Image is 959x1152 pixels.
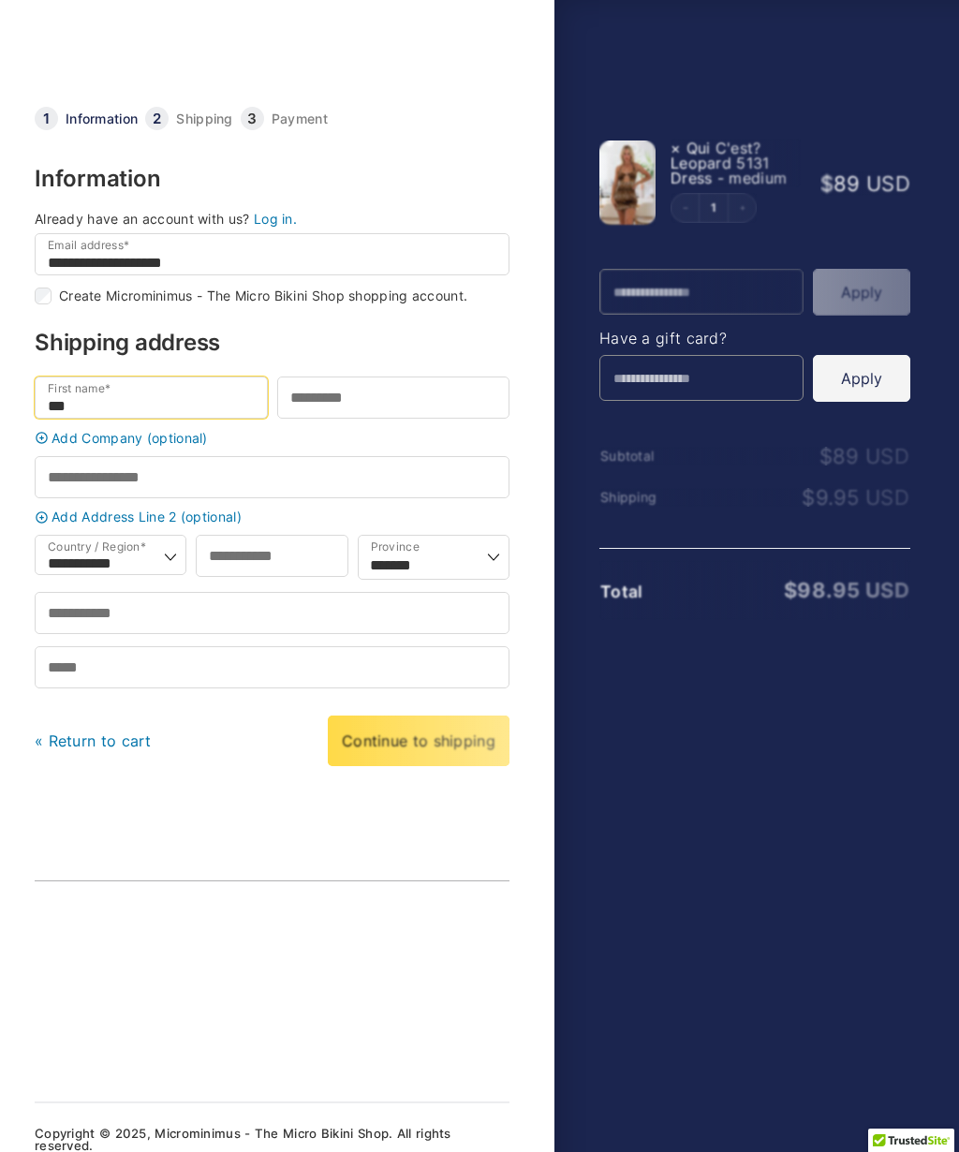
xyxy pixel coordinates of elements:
[35,332,509,354] h3: Shipping address
[176,112,232,126] a: Shipping
[254,211,297,227] a: Log in.
[35,1128,509,1152] p: Copyright © 2025, Microminimus - The Micro Bikini Shop. All rights reserved.
[272,112,328,126] a: Payment
[599,331,910,346] h4: Have a gift card?
[66,112,138,126] a: Information
[59,289,467,303] label: Create Microminimus - The Micro Bikini Shop shopping account.
[35,731,152,750] a: « Return to cart
[35,211,250,227] span: Already have an account with us?
[813,355,910,402] button: Apply
[30,510,514,524] a: Add Address Line 2 (optional)
[35,168,509,190] h3: Information
[50,902,331,1042] iframe: TrustedSite Certified
[30,431,514,445] a: Add Company (optional)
